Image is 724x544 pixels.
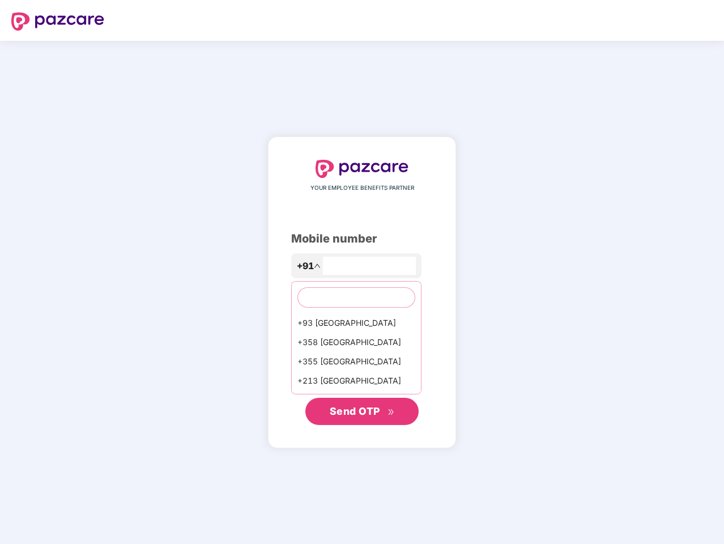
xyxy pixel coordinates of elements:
div: +355 [GEOGRAPHIC_DATA] [292,352,421,371]
div: Mobile number [291,230,433,248]
div: +93 [GEOGRAPHIC_DATA] [292,313,421,333]
div: +213 [GEOGRAPHIC_DATA] [292,371,421,390]
span: up [314,262,321,269]
span: YOUR EMPLOYEE BENEFITS PARTNER [310,184,414,193]
div: +358 [GEOGRAPHIC_DATA] [292,333,421,352]
img: logo [316,160,408,178]
img: logo [11,12,104,31]
span: double-right [387,409,395,416]
button: Send OTPdouble-right [305,398,419,425]
span: Send OTP [330,405,380,417]
div: +1684 AmericanSamoa [292,390,421,410]
span: +91 [297,259,314,273]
